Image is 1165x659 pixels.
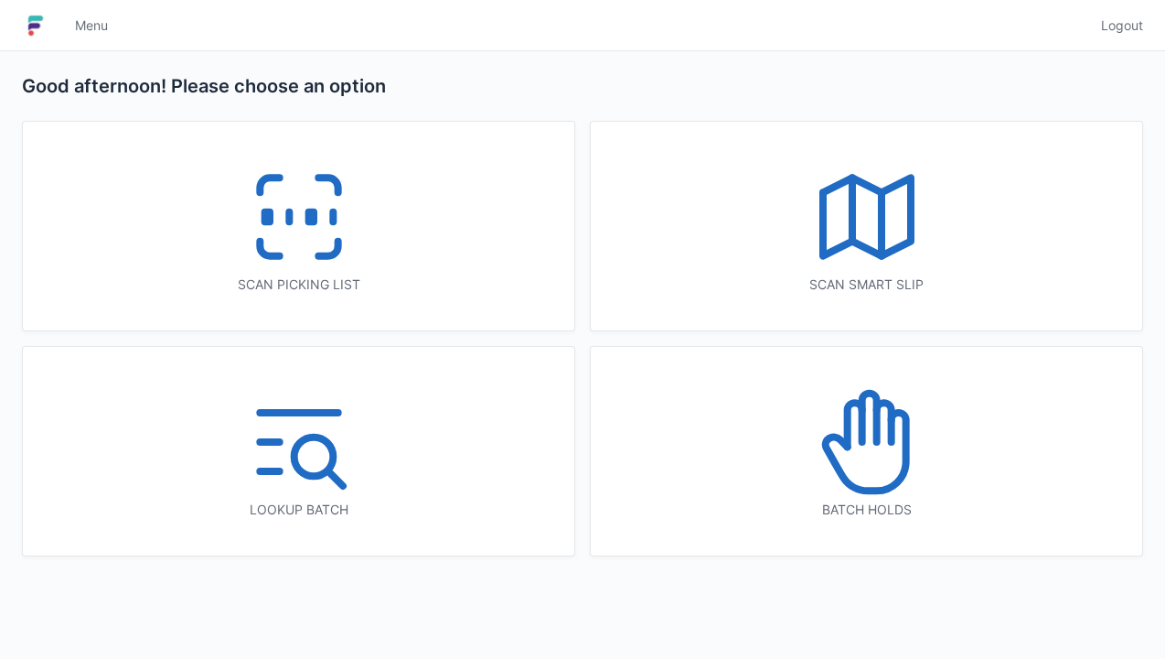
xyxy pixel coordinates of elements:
[1101,16,1143,35] span: Logout
[627,501,1106,519] div: Batch holds
[22,346,575,556] a: Lookup batch
[75,16,108,35] span: Menu
[22,11,49,40] img: logo-small.jpg
[590,346,1143,556] a: Batch holds
[22,73,1143,99] h2: Good afternoon! Please choose an option
[590,121,1143,331] a: Scan smart slip
[59,275,538,294] div: Scan picking list
[1090,9,1143,42] a: Logout
[22,121,575,331] a: Scan picking list
[627,275,1106,294] div: Scan smart slip
[59,501,538,519] div: Lookup batch
[64,9,119,42] a: Menu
